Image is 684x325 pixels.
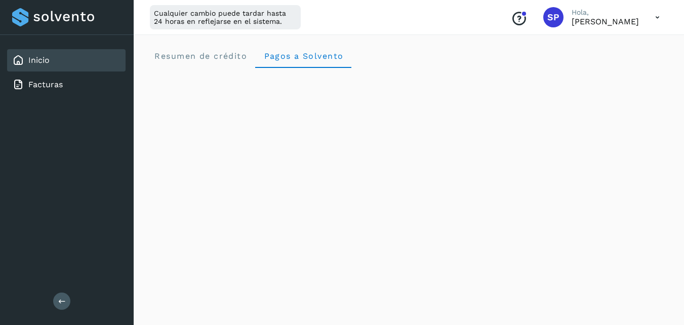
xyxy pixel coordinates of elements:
span: Pagos a Solvento [263,51,343,61]
div: Inicio [7,49,126,71]
p: STEPHANI PORTILLO [572,17,639,26]
span: Resumen de crédito [154,51,247,61]
div: Cualquier cambio puede tardar hasta 24 horas en reflejarse en el sistema. [150,5,301,29]
p: Hola, [572,8,639,17]
div: Facturas [7,74,126,96]
a: Facturas [28,80,63,89]
a: Inicio [28,55,50,65]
